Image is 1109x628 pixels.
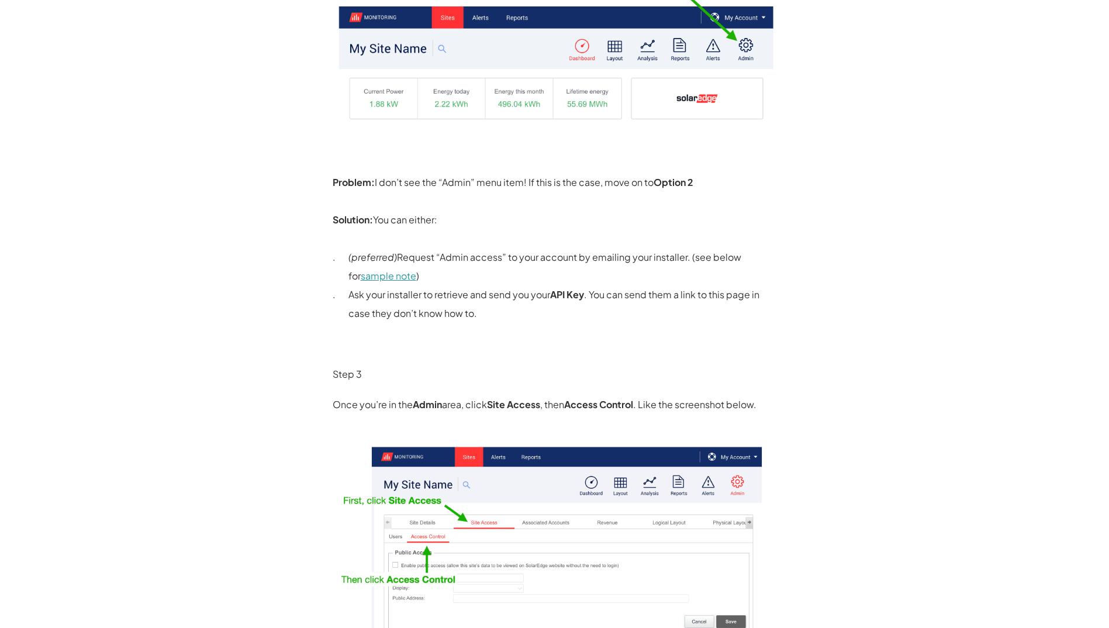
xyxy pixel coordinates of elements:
[333,173,777,229] p: I don’t see the “Admin” menu item! If this is the case, move on to You can either:
[333,365,777,384] p: Step 3
[487,398,540,410] strong: Site Access
[564,398,633,410] strong: Access Control
[348,248,777,285] p: Request “Admin access” to your account by emailing your installer. (see below for )
[361,270,416,282] a: sample note
[654,176,693,188] strong: Option 2
[413,398,442,410] strong: Admin
[550,288,584,301] strong: API Key
[333,176,375,188] strong: Problem:
[348,251,397,263] em: (preferred)
[348,285,777,323] p: Ask your installer to retrieve and send you your . You can send them a link to this page in case ...
[333,213,373,226] strong: Solution:
[333,395,777,414] p: Once you’re in the area, click , then . Like the screenshot below.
